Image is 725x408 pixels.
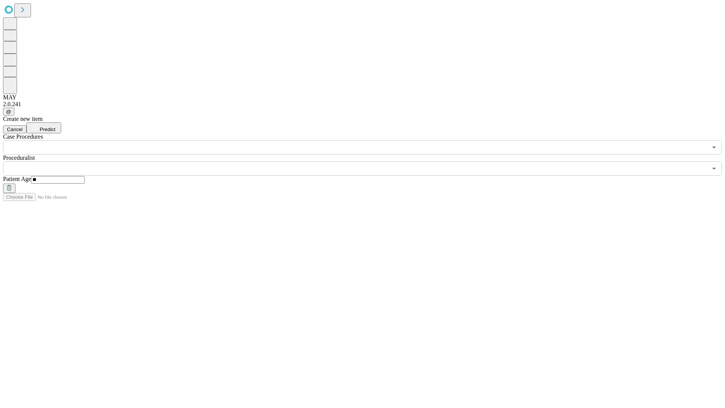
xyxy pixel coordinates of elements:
div: MAY [3,94,722,101]
span: Cancel [7,127,23,132]
button: Cancel [3,125,26,133]
span: Patient Age [3,176,31,182]
span: Create new item [3,116,43,122]
button: Predict [26,122,61,133]
button: Open [709,163,719,174]
span: Predict [40,127,55,132]
span: Scheduled Procedure [3,133,43,140]
span: Proceduralist [3,155,35,161]
button: Open [709,142,719,153]
button: @ [3,108,14,116]
div: 2.0.241 [3,101,722,108]
span: @ [6,109,11,114]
